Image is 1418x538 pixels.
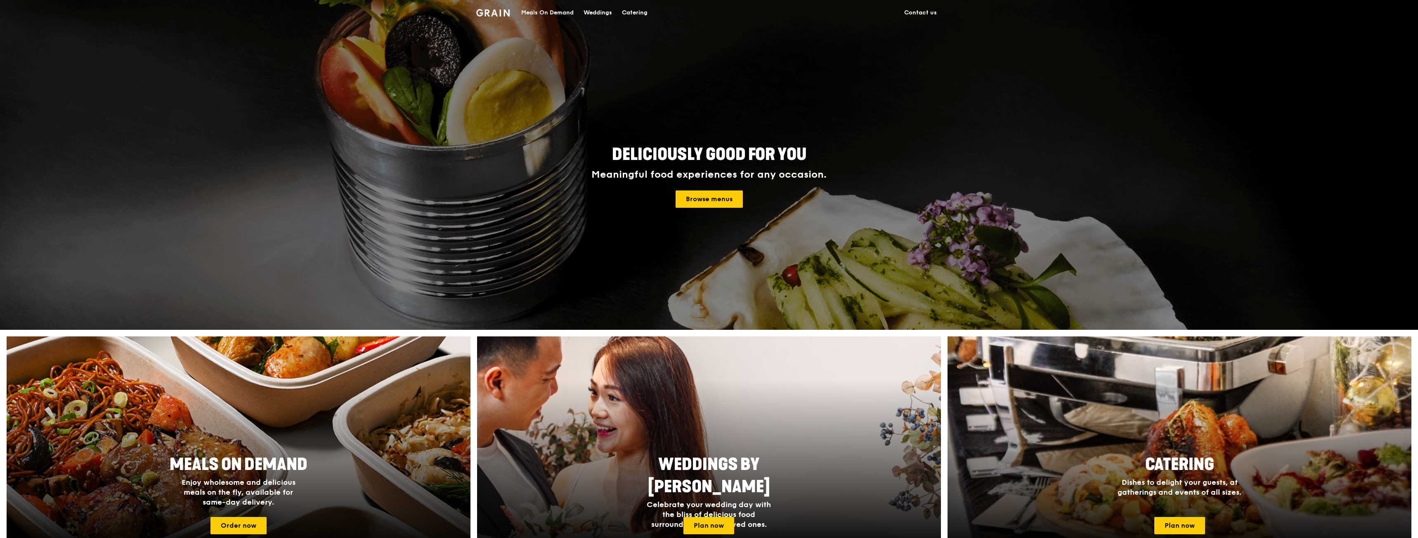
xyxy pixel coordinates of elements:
span: Dishes to delight your guests, at gatherings and events of all sizes. [1118,478,1241,497]
span: Weddings by [PERSON_NAME] [648,455,770,497]
span: Catering [1145,455,1214,475]
span: Enjoy wholesome and delicious meals on the fly, available for same-day delivery. [182,478,295,507]
div: Catering [622,0,648,25]
div: Weddings [584,0,612,25]
img: Grain [476,9,510,16]
div: Meals On Demand [521,0,574,25]
a: Contact us [899,0,942,25]
a: Catering [617,0,652,25]
a: Weddings [579,0,617,25]
a: Plan now [1154,517,1205,534]
span: Deliciously good for you [612,145,806,164]
span: Meals On Demand [170,455,307,475]
div: Meaningful food experiences for any occasion. [560,169,858,181]
a: Order now [210,517,267,534]
a: Plan now [683,517,734,534]
a: Browse menus [676,190,743,208]
span: Celebrate your wedding day with the bliss of delicious food surrounded by your loved ones. [647,500,771,529]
